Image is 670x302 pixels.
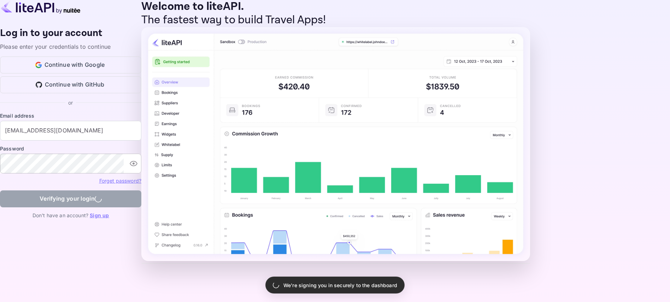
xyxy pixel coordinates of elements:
[90,212,109,218] a: Sign up
[127,156,141,171] button: toggle password visibility
[283,282,397,289] p: We're signing you in securely to the dashboard
[141,27,530,261] img: liteAPI Dashboard Preview
[68,99,73,106] p: or
[99,178,141,184] a: Forget password?
[99,177,141,184] a: Forget password?
[141,13,530,27] p: The fastest way to build Travel Apps!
